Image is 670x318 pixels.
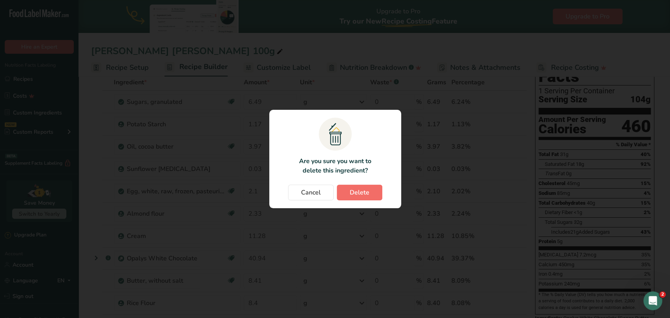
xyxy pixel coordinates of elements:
span: Delete [350,188,369,197]
button: Delete [337,185,382,200]
iframe: Intercom live chat [643,291,662,310]
span: Cancel [301,188,321,197]
p: Are you sure you want to delete this ingredient? [294,156,376,175]
button: Cancel [288,185,334,200]
span: 2 [659,291,666,298]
